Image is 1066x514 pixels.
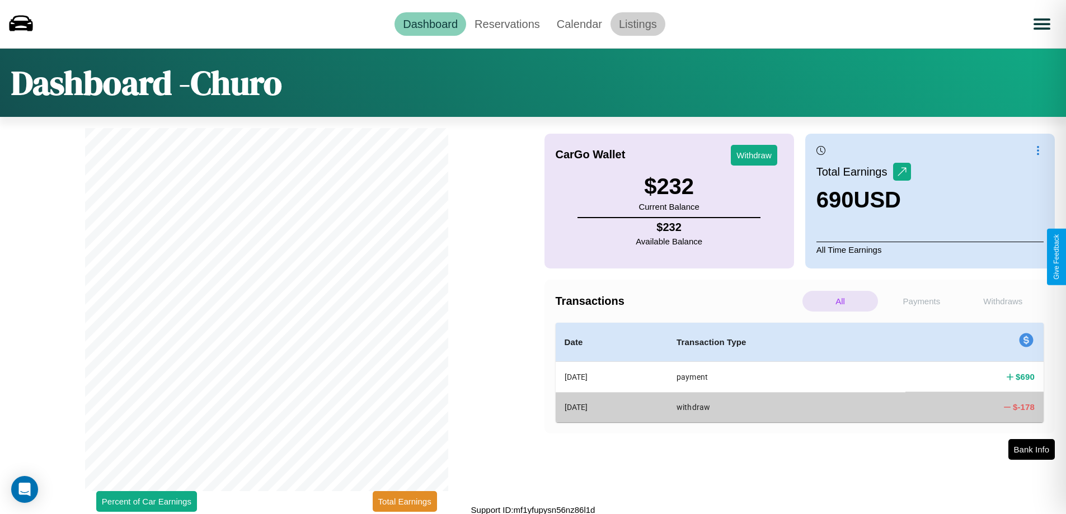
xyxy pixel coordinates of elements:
[636,234,702,249] p: Available Balance
[802,291,878,312] p: All
[677,336,896,349] h4: Transaction Type
[638,199,699,214] p: Current Balance
[638,174,699,199] h3: $ 232
[668,392,905,422] th: withdraw
[11,476,38,503] div: Open Intercom Messenger
[816,242,1044,257] p: All Time Earnings
[1016,371,1035,383] h4: $ 690
[965,291,1041,312] p: Withdraws
[556,323,1044,422] table: simple table
[1008,439,1055,460] button: Bank Info
[731,145,777,166] button: Withdraw
[611,12,665,36] a: Listings
[884,291,959,312] p: Payments
[11,60,282,106] h1: Dashboard - Churo
[1013,401,1035,413] h4: $ -178
[556,362,668,393] th: [DATE]
[816,162,893,182] p: Total Earnings
[556,392,668,422] th: [DATE]
[556,148,626,161] h4: CarGo Wallet
[373,491,437,512] button: Total Earnings
[1053,234,1060,280] div: Give Feedback
[548,12,611,36] a: Calendar
[96,491,197,512] button: Percent of Car Earnings
[636,221,702,234] h4: $ 232
[565,336,659,349] h4: Date
[668,362,905,393] th: payment
[816,187,911,213] h3: 690 USD
[1026,8,1058,40] button: Open menu
[556,295,800,308] h4: Transactions
[395,12,466,36] a: Dashboard
[466,12,548,36] a: Reservations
